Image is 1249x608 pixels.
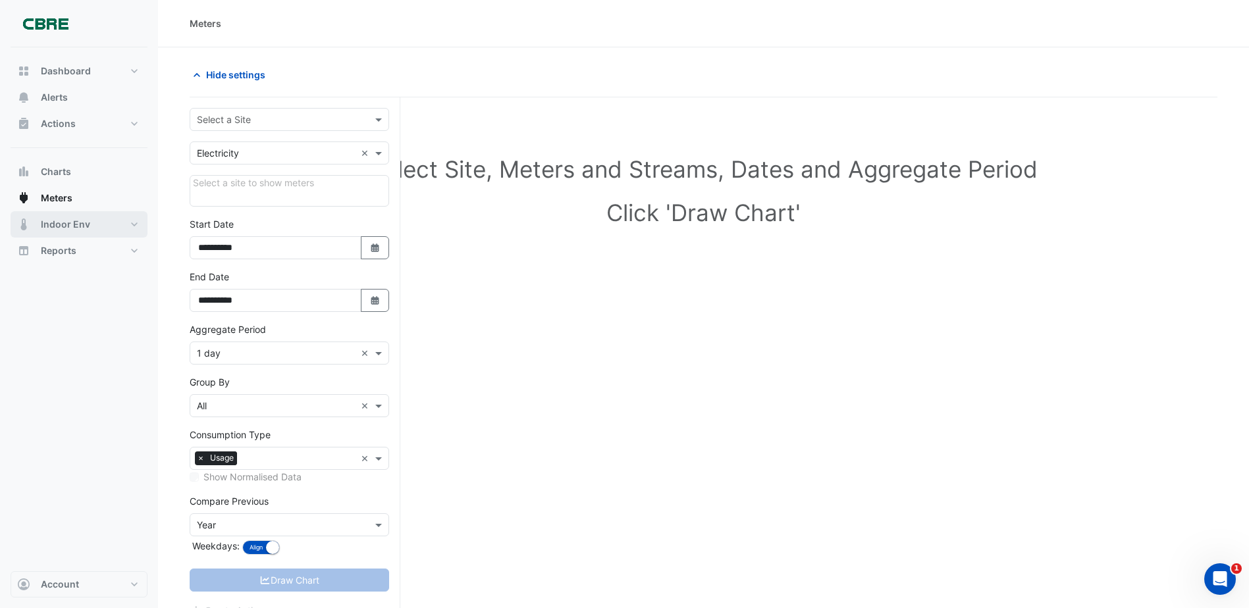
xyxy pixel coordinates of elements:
[361,451,372,465] span: Clear
[41,244,76,257] span: Reports
[11,58,147,84] button: Dashboard
[190,539,240,553] label: Weekdays:
[17,64,30,78] app-icon: Dashboard
[41,64,91,78] span: Dashboard
[190,63,274,86] button: Hide settings
[41,117,76,130] span: Actions
[11,571,147,597] button: Account
[1231,563,1242,574] span: 1
[190,16,221,30] div: Meters
[11,211,147,238] button: Indoor Env
[17,244,30,257] app-icon: Reports
[17,91,30,104] app-icon: Alerts
[211,199,1196,226] h1: Click 'Draw Chart'
[190,375,230,389] label: Group By
[190,175,389,207] div: Click Update or Cancel in Details panel
[361,346,372,360] span: Clear
[211,155,1196,183] h1: Select Site, Meters and Streams, Dates and Aggregate Period
[41,191,72,205] span: Meters
[369,295,381,306] fa-icon: Select Date
[11,111,147,137] button: Actions
[206,68,265,82] span: Hide settings
[190,470,389,484] div: Select meters or streams to enable normalisation
[361,146,372,160] span: Clear
[41,91,68,104] span: Alerts
[207,451,237,465] span: Usage
[17,165,30,178] app-icon: Charts
[190,322,266,336] label: Aggregate Period
[17,117,30,130] app-icon: Actions
[190,494,269,508] label: Compare Previous
[17,191,30,205] app-icon: Meters
[17,218,30,231] app-icon: Indoor Env
[203,470,302,484] label: Show Normalised Data
[11,238,147,264] button: Reports
[369,242,381,253] fa-icon: Select Date
[190,428,271,442] label: Consumption Type
[41,578,79,591] span: Account
[190,270,229,284] label: End Date
[11,159,147,185] button: Charts
[11,185,147,211] button: Meters
[11,84,147,111] button: Alerts
[16,11,75,37] img: Company Logo
[41,165,71,178] span: Charts
[1204,563,1236,595] iframe: Intercom live chat
[41,218,90,231] span: Indoor Env
[361,399,372,413] span: Clear
[195,451,207,465] span: ×
[190,217,234,231] label: Start Date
